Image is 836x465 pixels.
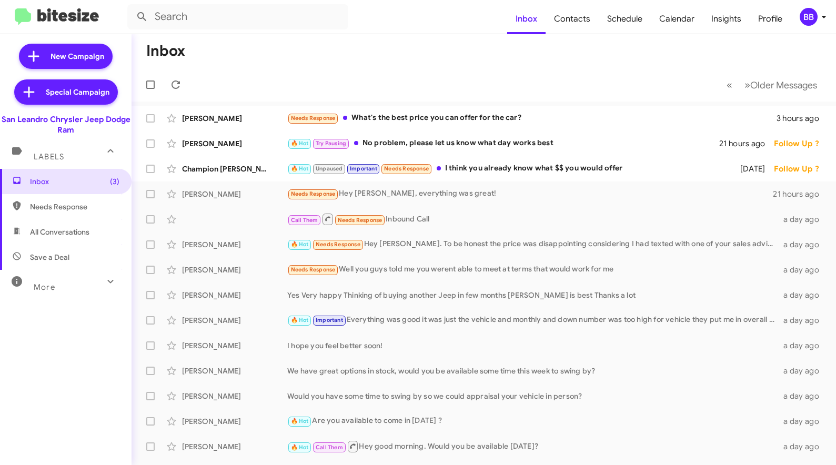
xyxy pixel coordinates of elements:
span: Needs Response [384,165,429,172]
div: I hope you feel better soon! [287,340,780,351]
div: [PERSON_NAME] [182,265,287,275]
span: Older Messages [750,79,817,91]
span: Labels [34,152,64,161]
h1: Inbox [146,43,185,59]
div: We have great options in stock, would you be available some time this week to swing by? [287,366,780,376]
div: [PERSON_NAME] [182,315,287,326]
nav: Page navigation example [721,74,823,96]
a: Calendar [651,4,703,34]
span: Needs Response [338,217,382,224]
span: Important [316,317,343,324]
div: [PERSON_NAME] [182,189,287,199]
div: BB [800,8,818,26]
span: Important [350,165,377,172]
div: [PERSON_NAME] [182,441,287,452]
div: [PERSON_NAME] [182,416,287,427]
div: Follow Up ? [774,138,828,149]
div: Inbound Call [287,213,780,226]
span: Special Campaign [46,87,109,97]
div: Hey good morning. Would you be available [DATE]? [287,440,780,453]
div: a day ago [780,214,828,225]
div: a day ago [780,416,828,427]
span: More [34,282,55,292]
div: I think you already know what $$ you would offer [287,163,730,175]
div: 21 hours ago [719,138,774,149]
a: Schedule [599,4,651,34]
span: New Campaign [51,51,104,62]
a: Insights [703,4,750,34]
div: Everything was good it was just the vehicle and monthly and down number was too high for vehicle ... [287,314,780,326]
button: Next [738,74,823,96]
span: Call Them [316,444,343,451]
span: Call Them [291,217,318,224]
div: a day ago [780,239,828,250]
span: Needs Response [291,266,336,273]
span: » [744,78,750,92]
div: a day ago [780,290,828,300]
div: What's the best price you can offer for the car? [287,112,777,124]
span: Unpaused [316,165,343,172]
span: Needs Response [30,201,119,212]
div: [PERSON_NAME] [182,290,287,300]
div: Would you have some time to swing by so we could appraisal your vehicle in person? [287,391,780,401]
span: All Conversations [30,227,89,237]
div: [DATE] [730,164,774,174]
span: (3) [110,176,119,187]
a: New Campaign [19,44,113,69]
span: 🔥 Hot [291,241,309,248]
span: 🔥 Hot [291,418,309,424]
span: 🔥 Hot [291,444,309,451]
a: Contacts [546,4,599,34]
div: Well you guys told me you werent able to meet at terms that would work for me [287,264,780,276]
span: Needs Response [291,115,336,122]
span: Save a Deal [30,252,69,262]
span: 🔥 Hot [291,140,309,147]
div: a day ago [780,315,828,326]
span: Needs Response [291,190,336,197]
span: « [727,78,732,92]
div: a day ago [780,391,828,401]
div: Hey [PERSON_NAME]. To be honest the price was disappointing considering I had texted with one of ... [287,238,780,250]
span: Inbox [30,176,119,187]
span: 🔥 Hot [291,317,309,324]
a: Profile [750,4,791,34]
div: [PERSON_NAME] [182,366,287,376]
div: a day ago [780,366,828,376]
div: [PERSON_NAME] [182,391,287,401]
div: a day ago [780,265,828,275]
div: Follow Up ? [774,164,828,174]
div: [PERSON_NAME] [182,340,287,351]
div: Hey [PERSON_NAME], everything was great! [287,188,773,200]
a: Inbox [507,4,546,34]
div: 3 hours ago [777,113,828,124]
div: [PERSON_NAME] [182,239,287,250]
div: Champion [PERSON_NAME] [182,164,287,174]
span: Needs Response [316,241,360,248]
div: Are you available to come in [DATE] ? [287,415,780,427]
div: No problem, please let us know what day works best [287,137,719,149]
button: BB [791,8,824,26]
input: Search [127,4,348,29]
span: Try Pausing [316,140,346,147]
div: a day ago [780,441,828,452]
div: a day ago [780,340,828,351]
div: Yes Very happy Thinking of buying another Jeep in few months [PERSON_NAME] is best Thanks a lot [287,290,780,300]
div: 21 hours ago [773,189,828,199]
div: [PERSON_NAME] [182,138,287,149]
a: Special Campaign [14,79,118,105]
button: Previous [720,74,739,96]
div: [PERSON_NAME] [182,113,287,124]
span: 🔥 Hot [291,165,309,172]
